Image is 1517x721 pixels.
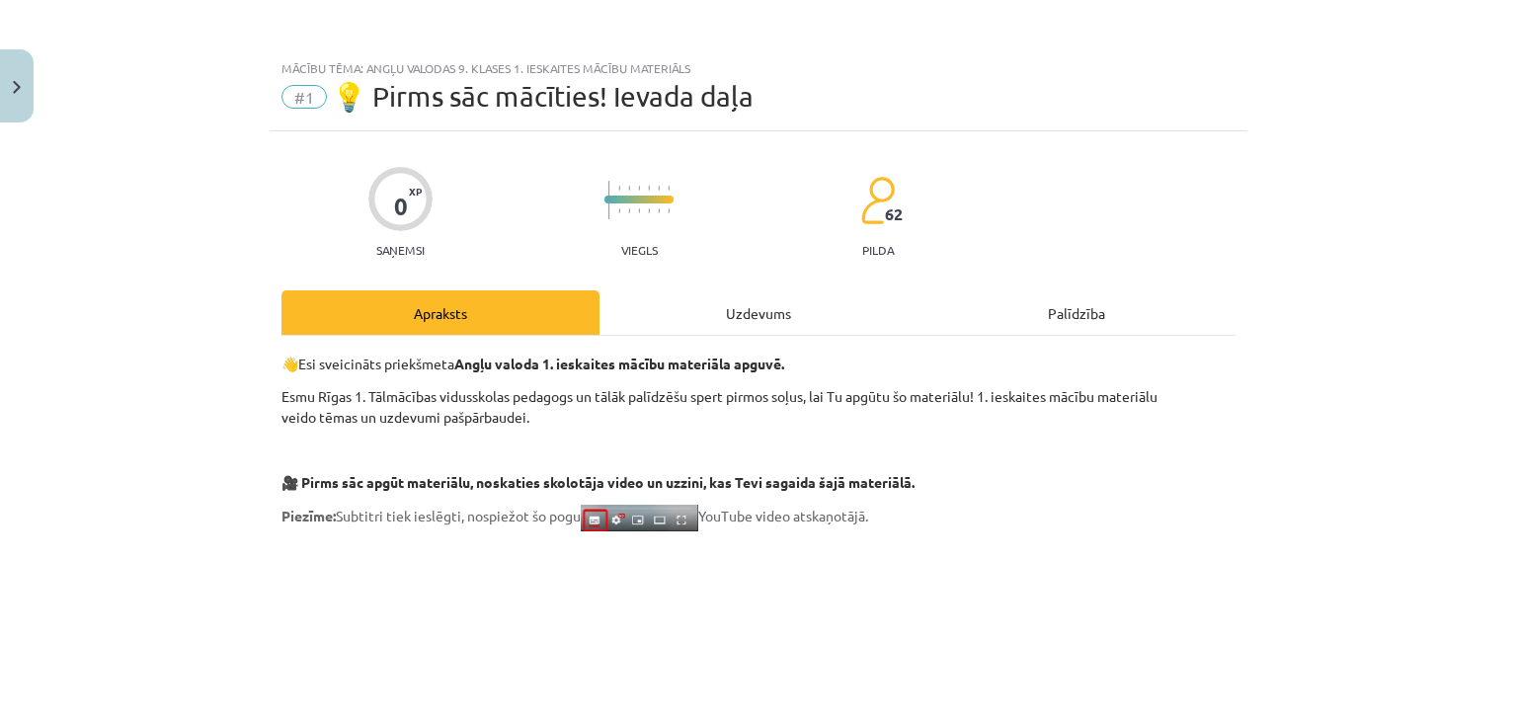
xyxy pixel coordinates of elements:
[668,208,670,213] img: icon-short-line-57e1e144782c952c97e751825c79c345078a6d821885a25fce030b3d8c18986b.svg
[638,186,640,191] img: icon-short-line-57e1e144782c952c97e751825c79c345078a6d821885a25fce030b3d8c18986b.svg
[281,386,1236,428] p: Esmu Rīgas 1. Tālmācības vidusskolas pedagogs un tālāk palīdzēšu spert pirmos soļus, lai Tu apgūt...
[599,290,918,335] div: Uzdevums
[618,208,620,213] img: icon-short-line-57e1e144782c952c97e751825c79c345078a6d821885a25fce030b3d8c18986b.svg
[648,186,650,191] img: icon-short-line-57e1e144782c952c97e751825c79c345078a6d821885a25fce030b3d8c18986b.svg
[618,186,620,191] img: icon-short-line-57e1e144782c952c97e751825c79c345078a6d821885a25fce030b3d8c18986b.svg
[281,61,1236,75] div: Mācību tēma: Angļu valodas 9. klases 1. ieskaites mācību materiāls
[885,205,903,223] span: 62
[409,186,422,197] span: XP
[332,80,754,113] span: 💡 Pirms sāc mācīties! Ievada daļa
[281,507,868,524] span: Subtitri tiek ieslēgti, nospiežot šo pogu YouTube video atskaņotājā.
[621,243,658,257] p: Viegls
[281,355,298,372] strong: 👋
[608,181,610,219] img: icon-long-line-d9ea69661e0d244f92f715978eff75569469978d946b2353a9bb055b3ed8787d.svg
[628,208,630,213] img: icon-short-line-57e1e144782c952c97e751825c79c345078a6d821885a25fce030b3d8c18986b.svg
[13,81,21,94] img: icon-close-lesson-0947bae3869378f0d4975bcd49f059093ad1ed9edebbc8119c70593378902aed.svg
[648,208,650,213] img: icon-short-line-57e1e144782c952c97e751825c79c345078a6d821885a25fce030b3d8c18986b.svg
[628,186,630,191] img: icon-short-line-57e1e144782c952c97e751825c79c345078a6d821885a25fce030b3d8c18986b.svg
[368,243,433,257] p: Saņemsi
[860,176,895,225] img: students-c634bb4e5e11cddfef0936a35e636f08e4e9abd3cc4e673bd6f9a4125e45ecb1.svg
[394,193,408,220] div: 0
[918,290,1236,335] div: Palīdzība
[281,85,327,109] span: #1
[281,473,915,491] strong: 🎥 Pirms sāc apgūt materiālu, noskaties skolotāja video un uzzini, kas Tevi sagaida šajā materiālā.
[281,290,599,335] div: Apraksts
[658,208,660,213] img: icon-short-line-57e1e144782c952c97e751825c79c345078a6d821885a25fce030b3d8c18986b.svg
[454,355,784,372] strong: Angļu valoda 1. ieskaites mācību materiāla apguvē.
[638,208,640,213] img: icon-short-line-57e1e144782c952c97e751825c79c345078a6d821885a25fce030b3d8c18986b.svg
[668,186,670,191] img: icon-short-line-57e1e144782c952c97e751825c79c345078a6d821885a25fce030b3d8c18986b.svg
[281,507,336,524] strong: Piezīme:
[281,354,1236,374] p: Esi sveicināts priekšmeta
[658,186,660,191] img: icon-short-line-57e1e144782c952c97e751825c79c345078a6d821885a25fce030b3d8c18986b.svg
[862,243,894,257] p: pilda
